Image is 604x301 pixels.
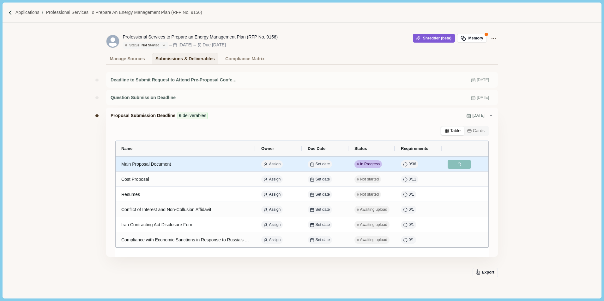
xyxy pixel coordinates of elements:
button: Assign [261,221,283,229]
button: Set date [308,160,332,168]
span: 0 / 11 [409,177,416,182]
span: Question Submission Deadline [111,94,176,101]
button: Cards [464,127,488,135]
div: [DATE] [178,42,192,48]
span: Set date [316,177,330,182]
span: 6 [179,112,182,119]
button: Assign [261,191,283,198]
div: – [169,42,172,48]
span: 0 / 36 [409,162,416,167]
span: Deadline to Submit Request to Attend Pre-Proposal Conference [111,77,237,83]
button: Assign [261,236,283,244]
div: Compliance Matrix [225,53,264,64]
button: Set date [308,236,332,244]
img: Forward slash icon [8,10,13,15]
span: Due Date [308,146,325,151]
div: Iran Contracting Act Disclosure Form [121,219,250,231]
span: Owner [261,146,274,151]
span: Requirements [401,146,428,151]
svg: avatar [106,35,119,48]
button: Set date [308,175,332,183]
span: 0 / 1 [409,222,414,228]
span: In Progress [360,162,380,167]
div: Professional Services to Prepare an Energy Management Plan (RFP No. 9156) [123,34,278,40]
button: Export [473,268,498,277]
span: 0 / 1 [409,237,414,243]
div: Main Proposal Document [121,158,250,170]
img: Forward slash icon [39,10,46,15]
button: Application Actions [489,34,498,43]
button: Table [441,127,464,135]
div: – [193,42,196,48]
span: Status [354,146,367,151]
span: 0 / 1 [409,207,414,213]
button: Set date [308,206,332,214]
div: Manage Sources [110,53,145,64]
a: Applications [15,9,39,16]
span: Assign [269,207,281,213]
span: Awaiting upload [360,237,387,243]
a: Professional Services to Prepare an Energy Management Plan (RFP No. 9156) [46,9,202,16]
a: Submissions & Deliverables [152,53,219,64]
span: Not started [360,192,379,198]
div: Compliance with Economic Sanctions in Response to Russia's Action in [GEOGRAPHIC_DATA] [121,234,250,246]
div: Due [DATE] [202,42,226,48]
button: Assign [261,160,283,168]
span: Awaiting upload [360,222,387,228]
span: Set date [316,162,330,167]
span: Assign [269,162,281,167]
span: Set date [316,192,330,198]
span: Assign [269,192,281,198]
span: Set date [316,237,330,243]
button: Set date [308,221,332,229]
span: Not started [360,177,379,182]
div: Submissions & Deliverables [155,53,215,64]
div: Cost Proposal [121,173,250,186]
span: deliverables [183,112,206,119]
button: Status: Not Started [123,42,168,49]
span: [DATE] [472,113,485,119]
span: Set date [316,222,330,228]
span: Set date [316,207,330,213]
span: [DATE] [477,77,489,83]
span: Assign [269,177,281,182]
button: Assign [261,206,283,214]
button: Set date [308,191,332,198]
span: Proposal Submission Deadline [111,112,175,119]
div: Resumes [121,188,250,201]
span: Name [121,146,132,151]
a: Compliance Matrix [222,53,268,64]
button: Assign [261,175,283,183]
span: [DATE] [477,95,489,101]
span: Awaiting upload [360,207,387,213]
button: Shredder (beta) [413,34,455,43]
div: Conflict of Interest and Non-Collusion Affidavit [121,204,250,216]
div: Status: Not Started [125,43,160,47]
span: 0 / 1 [409,192,414,198]
span: Assign [269,237,281,243]
a: Manage Sources [106,53,148,64]
button: Memory [457,34,487,43]
span: Assign [269,222,281,228]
